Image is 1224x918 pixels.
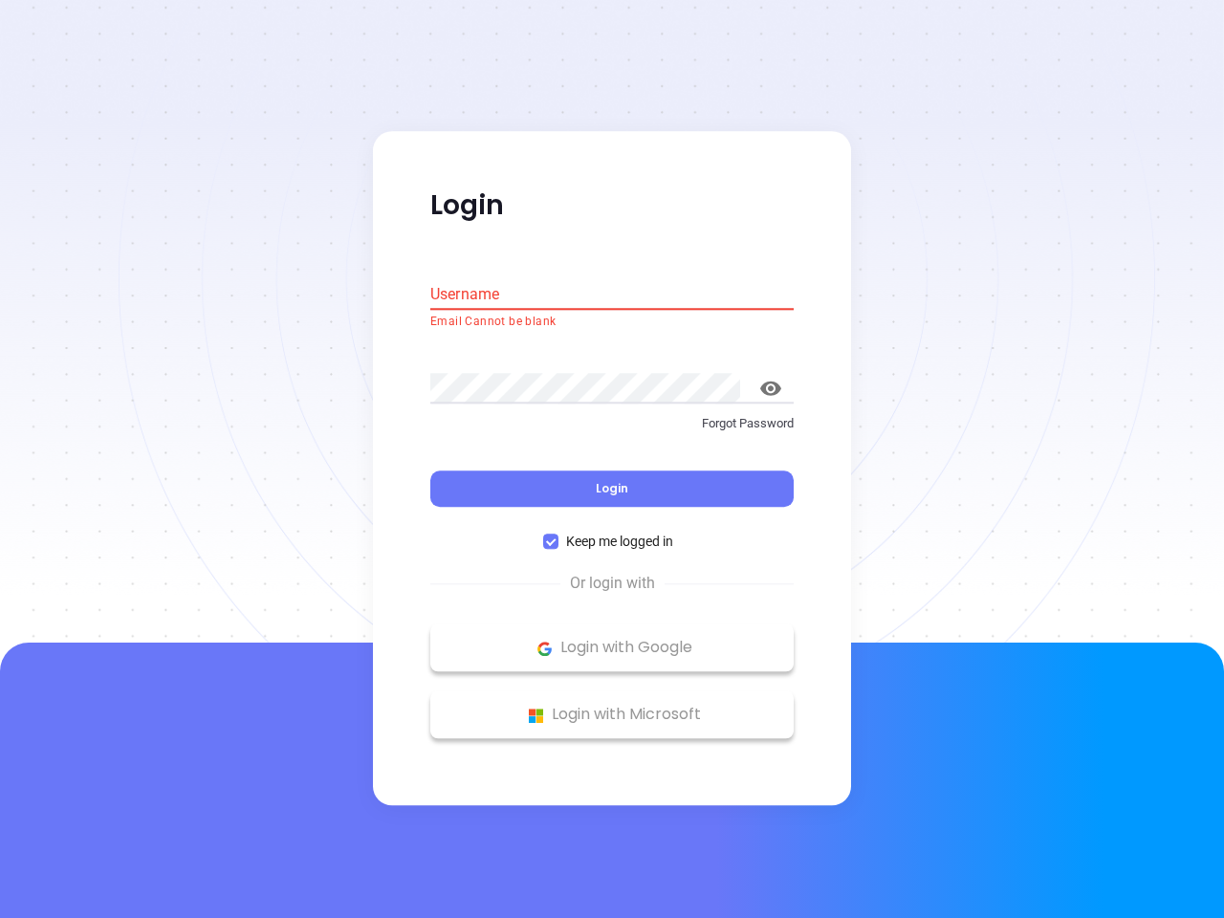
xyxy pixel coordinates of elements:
button: Microsoft Logo Login with Microsoft [430,691,794,739]
img: Google Logo [533,637,557,661]
p: Forgot Password [430,414,794,433]
span: Login [596,481,628,497]
button: toggle password visibility [748,365,794,411]
span: Or login with [560,573,665,596]
p: Login [430,188,794,223]
button: Login [430,471,794,508]
img: Microsoft Logo [524,704,548,728]
p: Login with Microsoft [440,701,784,730]
span: Keep me logged in [558,532,681,553]
p: Login with Google [440,634,784,663]
a: Forgot Password [430,414,794,448]
button: Google Logo Login with Google [430,624,794,672]
p: Email Cannot be blank [430,313,794,332]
